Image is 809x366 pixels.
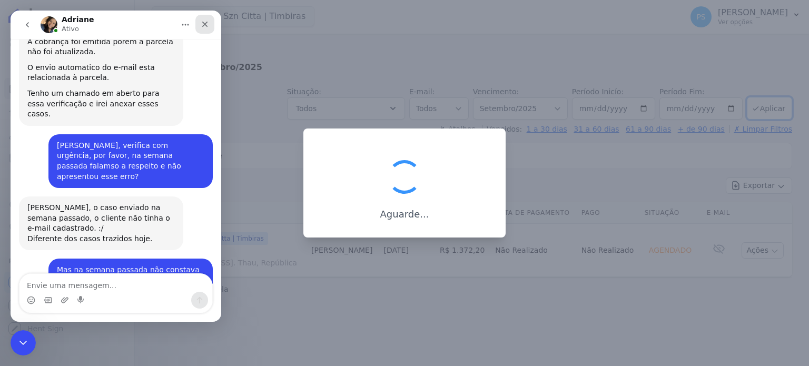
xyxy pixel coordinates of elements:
[38,124,202,177] div: [PERSON_NAME], verifica com urgência, por favor, na semana passada falamso a respeito e não apres...
[9,263,202,281] textarea: Envie uma mensagem...
[67,285,75,294] button: Start recording
[165,4,185,24] button: Início
[8,124,202,186] div: Paula diz…
[17,78,164,109] div: Tenho um chamado em aberto para essa verificação e irei anexar esses casos.
[17,192,164,233] div: [PERSON_NAME], o caso enviado na semana passado, o cliente não tinha o e-mail cadastrado. :/ Dife...
[17,26,164,47] div: A cobrança foi emitida porém a parcela não foi atualizada.
[46,254,194,285] div: Mas na semana passada não constava nenhuma visualização dos boletos, mas enfim, aguardo um retorno.
[46,130,194,171] div: [PERSON_NAME], verifica com urgência, por favor, na semana passada falamso a respeito e não apres...
[8,186,173,240] div: [PERSON_NAME], o caso enviado na semana passado, o cliente não tinha o e-mail cadastrado. :/Difer...
[185,4,204,23] div: Fechar
[16,285,25,294] button: Selecionador de Emoji
[8,248,202,300] div: Paula diz…
[11,11,221,322] iframe: Intercom live chat
[17,52,164,73] div: O envio automatico do e-mail esta relacionada à parcela.
[8,186,202,248] div: Adriane diz…
[50,285,58,294] button: Upload do anexo
[51,13,68,24] p: Ativo
[320,208,489,221] h3: Aguarde...
[181,281,198,298] button: Enviar uma mensagem
[11,330,36,355] iframe: Intercom live chat
[33,285,42,294] button: Selecionador de GIF
[38,248,202,292] div: Mas na semana passada não constava nenhuma visualização dos boletos, mas enfim, aguardo um retorno.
